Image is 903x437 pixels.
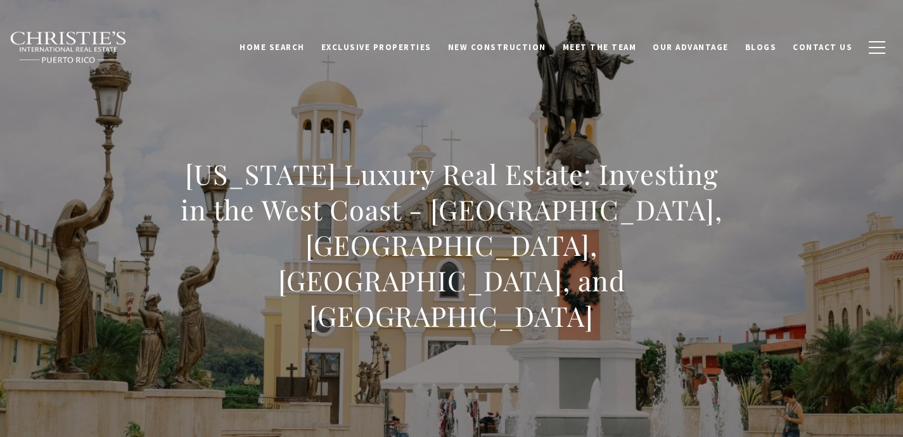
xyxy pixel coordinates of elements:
[745,41,777,52] span: Blogs
[172,156,731,333] h1: [US_STATE] Luxury Real Estate: Investing in the West Coast - [GEOGRAPHIC_DATA], [GEOGRAPHIC_DATA]...
[231,35,313,59] a: Home Search
[653,41,729,52] span: Our Advantage
[321,41,432,52] span: Exclusive Properties
[10,31,127,64] img: Christie's International Real Estate black text logo
[440,35,554,59] a: New Construction
[448,41,546,52] span: New Construction
[793,41,852,52] span: Contact Us
[737,35,785,59] a: Blogs
[554,35,645,59] a: Meet the Team
[644,35,737,59] a: Our Advantage
[313,35,440,59] a: Exclusive Properties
